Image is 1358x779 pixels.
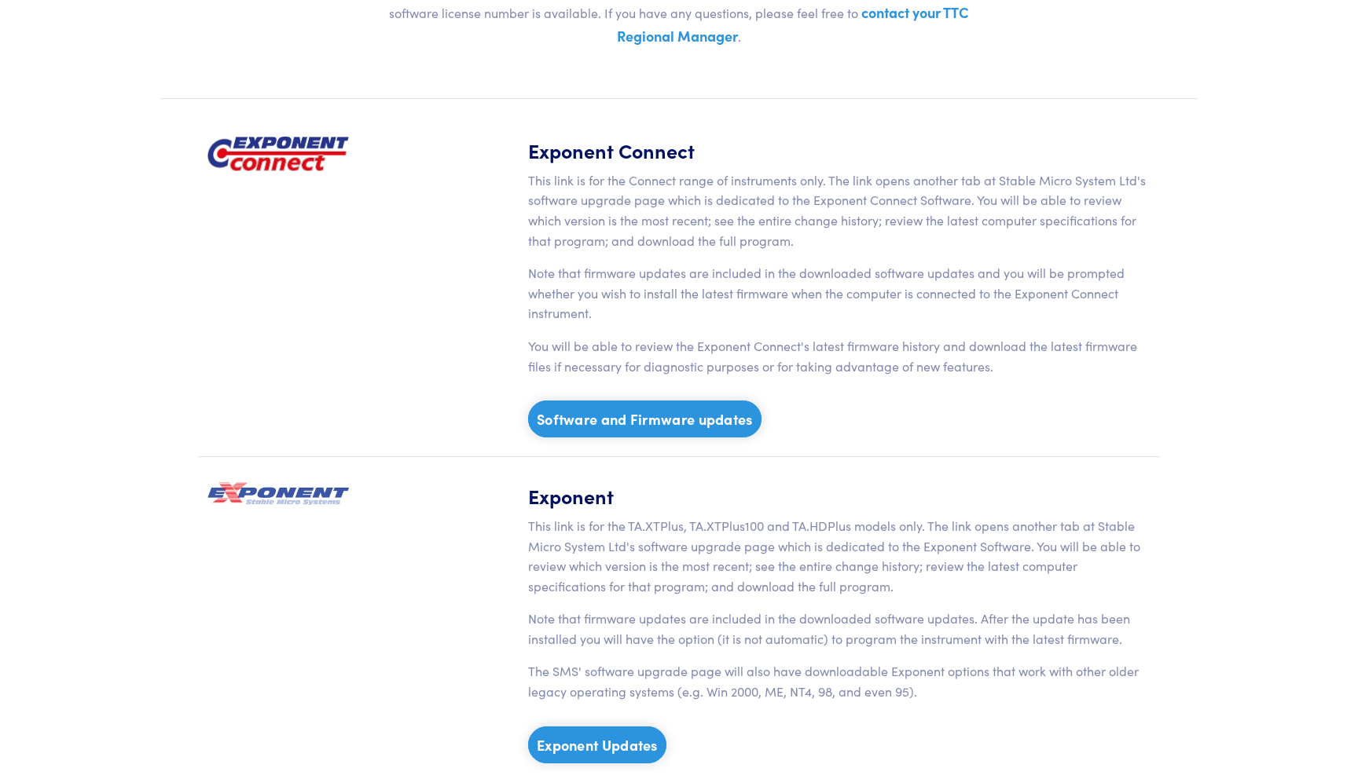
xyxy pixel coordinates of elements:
[528,263,1151,324] p: Note that firmware updates are included in the downloaded software updates and you will be prompt...
[528,609,1151,649] p: Note that firmware updates are included in the downloaded software updates. After the update has ...
[528,137,1151,164] h5: Exponent Connect
[207,482,349,505] img: exponent-logo-old.png
[528,516,1151,596] p: This link is for the TA.XTPlus, TA.XTPlus100 and TA.HDPlus models only. The link opens another ta...
[528,400,762,437] a: Software and Firmware updates
[207,137,349,171] img: exponent-logo.png
[528,661,1151,701] p: The SMS' software upgrade page will also have downloadable Exponent options that work with other ...
[528,336,1151,376] p: You will be able to review the Exponent Connect's latest firmware history and download the latest...
[528,170,1151,251] p: This link is for the Connect range of instruments only. The link opens another tab at Stable Micr...
[528,482,1151,510] h5: Exponent
[528,726,666,763] a: Exponent Updates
